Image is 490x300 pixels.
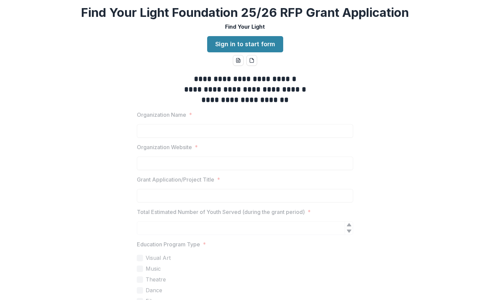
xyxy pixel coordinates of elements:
[225,23,265,31] p: Find Your Light
[137,175,214,184] p: Grant Application/Project Title
[137,111,186,119] p: Organization Name
[137,208,305,216] p: Total Estimated Number of Youth Served (during the grant period)
[146,265,161,273] span: Music
[137,143,192,151] p: Organization Website
[233,55,244,66] button: word-download
[146,286,162,294] span: Dance
[146,254,171,262] span: Visual Art
[246,55,257,66] button: pdf-download
[137,240,200,248] p: Education Program Type
[146,275,166,283] span: Theatre
[207,36,283,52] a: Sign in to start form
[81,5,409,20] h2: Find Your Light Foundation 25/26 RFP Grant Application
